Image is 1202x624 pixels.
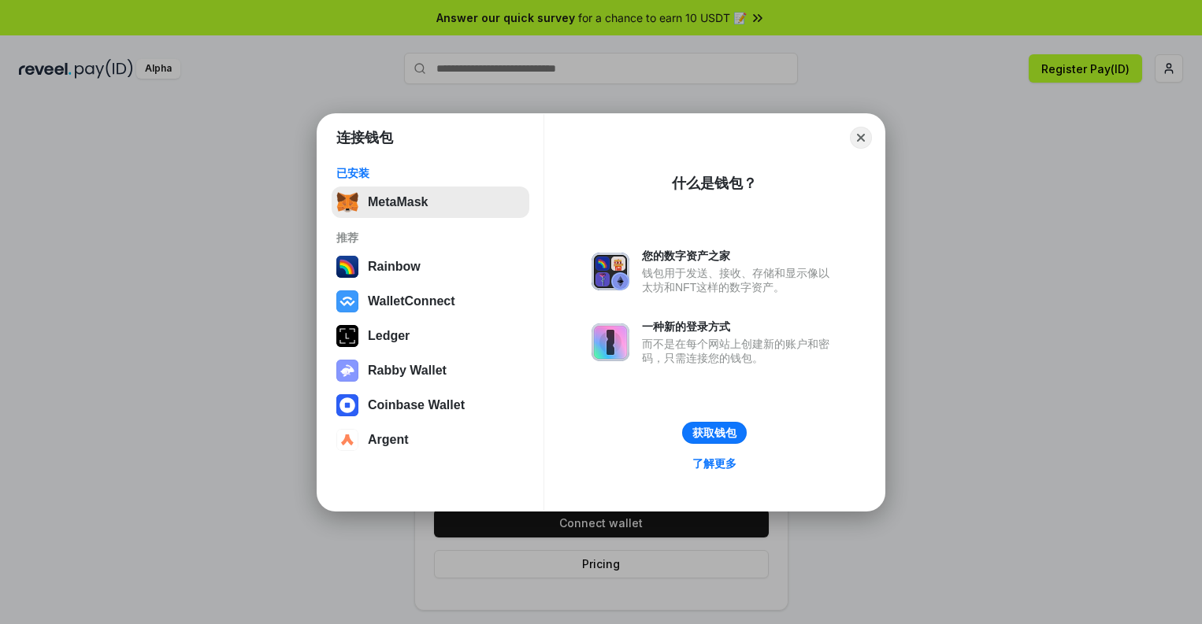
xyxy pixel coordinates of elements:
div: 已安装 [336,166,525,180]
div: 什么是钱包？ [672,174,757,193]
img: svg+xml,%3Csvg%20fill%3D%22none%22%20height%3D%2233%22%20viewBox%3D%220%200%2035%2033%22%20width%... [336,191,358,213]
a: 了解更多 [683,453,746,474]
div: WalletConnect [368,294,455,308]
img: svg+xml,%3Csvg%20xmlns%3D%22http%3A%2F%2Fwww.w3.org%2F2000%2Fsvg%22%20fill%3D%22none%22%20viewBox... [592,323,629,361]
div: Rainbow [368,260,421,274]
img: svg+xml,%3Csvg%20xmlns%3D%22http%3A%2F%2Fwww.w3.org%2F2000%2Fsvg%22%20fill%3D%22none%22%20viewBox... [336,360,358,382]
div: MetaMask [368,195,428,209]
div: 而不是在每个网站上创建新的账户和密码，只需连接您的钱包。 [642,337,837,365]
img: svg+xml,%3Csvg%20width%3D%2228%22%20height%3D%2228%22%20viewBox%3D%220%200%2028%2028%22%20fill%3D... [336,394,358,416]
div: Ledger [368,329,410,343]
button: WalletConnect [332,286,529,317]
div: 一种新的登录方式 [642,319,837,334]
img: svg+xml,%3Csvg%20width%3D%22120%22%20height%3D%22120%22%20viewBox%3D%220%200%20120%20120%22%20fil... [336,256,358,278]
h1: 连接钱包 [336,128,393,147]
button: Close [850,127,872,149]
div: Rabby Wallet [368,364,447,378]
div: Argent [368,433,409,447]
button: 获取钱包 [682,422,747,444]
button: Coinbase Wallet [332,390,529,421]
div: Coinbase Wallet [368,398,465,412]
button: Rainbow [332,251,529,282]
div: 您的数字资产之家 [642,249,837,263]
img: svg+xml,%3Csvg%20xmlns%3D%22http%3A%2F%2Fwww.w3.org%2F2000%2Fsvg%22%20width%3D%2228%22%20height%3... [336,325,358,347]
button: MetaMask [332,186,529,218]
img: svg+xml,%3Csvg%20width%3D%2228%22%20height%3D%2228%22%20viewBox%3D%220%200%2028%2028%22%20fill%3D... [336,429,358,451]
div: 推荐 [336,231,525,245]
button: Argent [332,424,529,456]
div: 钱包用于发送、接收、存储和显示像以太坊和NFT这样的数字资产。 [642,266,837,294]
button: Rabby Wallet [332,355,529,386]
div: 了解更多 [692,456,736,471]
img: svg+xml,%3Csvg%20xmlns%3D%22http%3A%2F%2Fwww.w3.org%2F2000%2Fsvg%22%20fill%3D%22none%22%20viewBox... [592,253,629,290]
button: Ledger [332,320,529,352]
div: 获取钱包 [692,426,736,440]
img: svg+xml,%3Csvg%20width%3D%2228%22%20height%3D%2228%22%20viewBox%3D%220%200%2028%2028%22%20fill%3D... [336,290,358,312]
